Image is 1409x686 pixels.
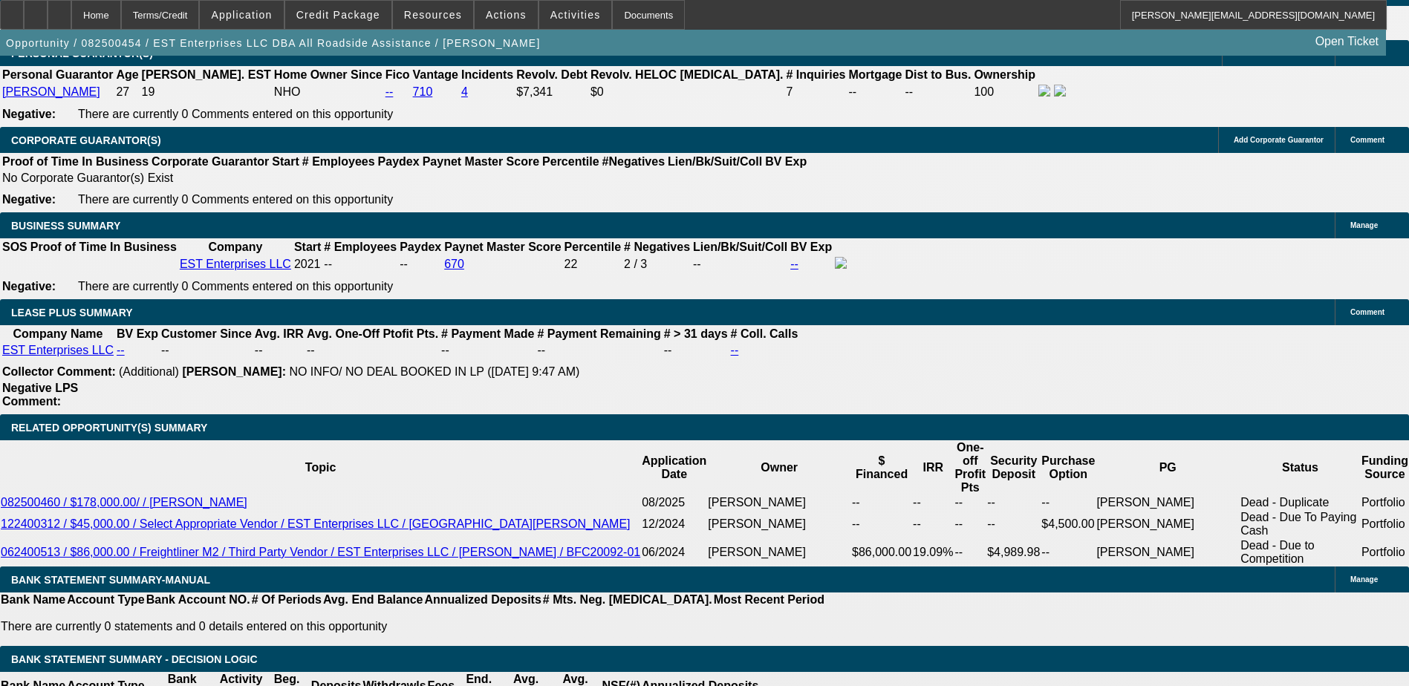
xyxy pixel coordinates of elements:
td: -- [160,343,253,358]
span: Bank Statement Summary - Decision Logic [11,653,258,665]
span: Comment [1350,308,1384,316]
b: Fico [385,68,410,81]
b: Incidents [461,68,513,81]
b: Age [116,68,138,81]
th: Purchase Option [1041,440,1096,495]
button: Application [200,1,283,29]
b: # Employees [324,241,397,253]
td: [PERSON_NAME] [707,495,851,510]
td: [PERSON_NAME] [1096,495,1240,510]
b: # Employees [302,155,375,168]
td: $4,989.98 [986,538,1041,566]
b: Lien/Bk/Suit/Coll [668,155,762,168]
th: # Of Periods [251,592,322,607]
b: Home Owner Since [274,68,383,81]
b: Mortgage [849,68,902,81]
td: NHO [273,84,383,100]
td: -- [912,495,954,510]
span: Resources [404,9,462,21]
span: There are currently 0 Comments entered on this opportunity [78,193,393,206]
b: BV Exp [765,155,807,168]
b: [PERSON_NAME]: [182,365,286,378]
b: Start [272,155,299,168]
td: 08/2025 [641,495,707,510]
b: Revolv. HELOC [MEDICAL_DATA]. [590,68,784,81]
b: Avg. One-Off Ptofit Pts. [307,327,438,340]
th: IRR [912,440,954,495]
b: # Inquiries [786,68,845,81]
td: $7,341 [515,84,588,100]
td: -- [851,495,912,510]
th: Owner [707,440,851,495]
td: -- [851,510,912,538]
a: 4 [461,85,468,98]
a: EST Enterprises LLC [2,344,114,356]
td: 2021 [293,256,322,272]
span: -- [324,258,332,270]
td: -- [1041,538,1096,566]
span: (Additional) [119,365,179,378]
b: Corporate Guarantor [152,155,269,168]
b: Dist to Bus. [905,68,972,81]
td: -- [954,495,986,510]
td: -- [986,495,1041,510]
p: There are currently 0 statements and 0 details entered on this opportunity [1,620,824,633]
b: Company Name [13,327,103,340]
a: -- [117,344,125,356]
a: 710 [413,85,433,98]
b: Collector Comment: [2,365,116,378]
b: Negative: [2,280,56,293]
td: 100 [973,84,1036,100]
td: -- [848,84,903,100]
a: [PERSON_NAME] [2,85,100,98]
b: Paynet Master Score [444,241,561,253]
span: BANK STATEMENT SUMMARY-MANUAL [11,574,210,586]
td: [PERSON_NAME] [707,538,851,566]
div: 2 / 3 [624,258,690,271]
b: Company [208,241,262,253]
th: Bank Account NO. [146,592,251,607]
td: 12/2024 [641,510,707,538]
th: Application Date [641,440,707,495]
b: Percentile [564,241,621,253]
th: $ Financed [851,440,912,495]
span: Manage [1350,575,1378,584]
button: Resources [393,1,473,29]
a: 122400312 / $45,000.00 / Select Appropriate Vendor / EST Enterprises LLC / [GEOGRAPHIC_DATA][PERS... [1,517,631,530]
td: -- [986,510,1041,538]
b: Paynet Master Score [423,155,539,168]
span: Manage [1350,221,1378,229]
button: Activities [539,1,612,29]
th: Account Type [66,592,146,607]
b: Ownership [974,68,1035,81]
th: Proof of Time In Business [30,240,178,255]
span: There are currently 0 Comments entered on this opportunity [78,280,393,293]
td: -- [254,343,305,358]
span: Add Corporate Guarantor [1234,136,1324,144]
td: -- [399,256,442,272]
td: -- [440,343,535,358]
th: Annualized Deposits [423,592,541,607]
img: facebook-icon.png [1038,85,1050,97]
th: # Mts. Neg. [MEDICAL_DATA]. [542,592,713,607]
b: Vantage [413,68,458,81]
td: [PERSON_NAME] [1096,538,1240,566]
span: LEASE PLUS SUMMARY [11,307,133,318]
b: #Negatives [602,155,666,168]
span: There are currently 0 Comments entered on this opportunity [78,108,393,120]
a: 670 [444,258,464,270]
td: $86,000.00 [851,538,912,566]
b: # > 31 days [664,327,728,340]
td: -- [692,256,788,272]
b: Lien/Bk/Suit/Coll [693,241,787,253]
b: Negative LPS Comment: [2,382,78,408]
a: -- [731,344,739,356]
span: Credit Package [296,9,380,21]
td: [PERSON_NAME] [707,510,851,538]
span: Activities [550,9,601,21]
td: Portfolio [1361,495,1409,510]
b: # Payment Made [441,327,534,340]
td: $0 [590,84,784,100]
b: # Payment Remaining [537,327,660,340]
span: CORPORATE GUARANTOR(S) [11,134,161,146]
